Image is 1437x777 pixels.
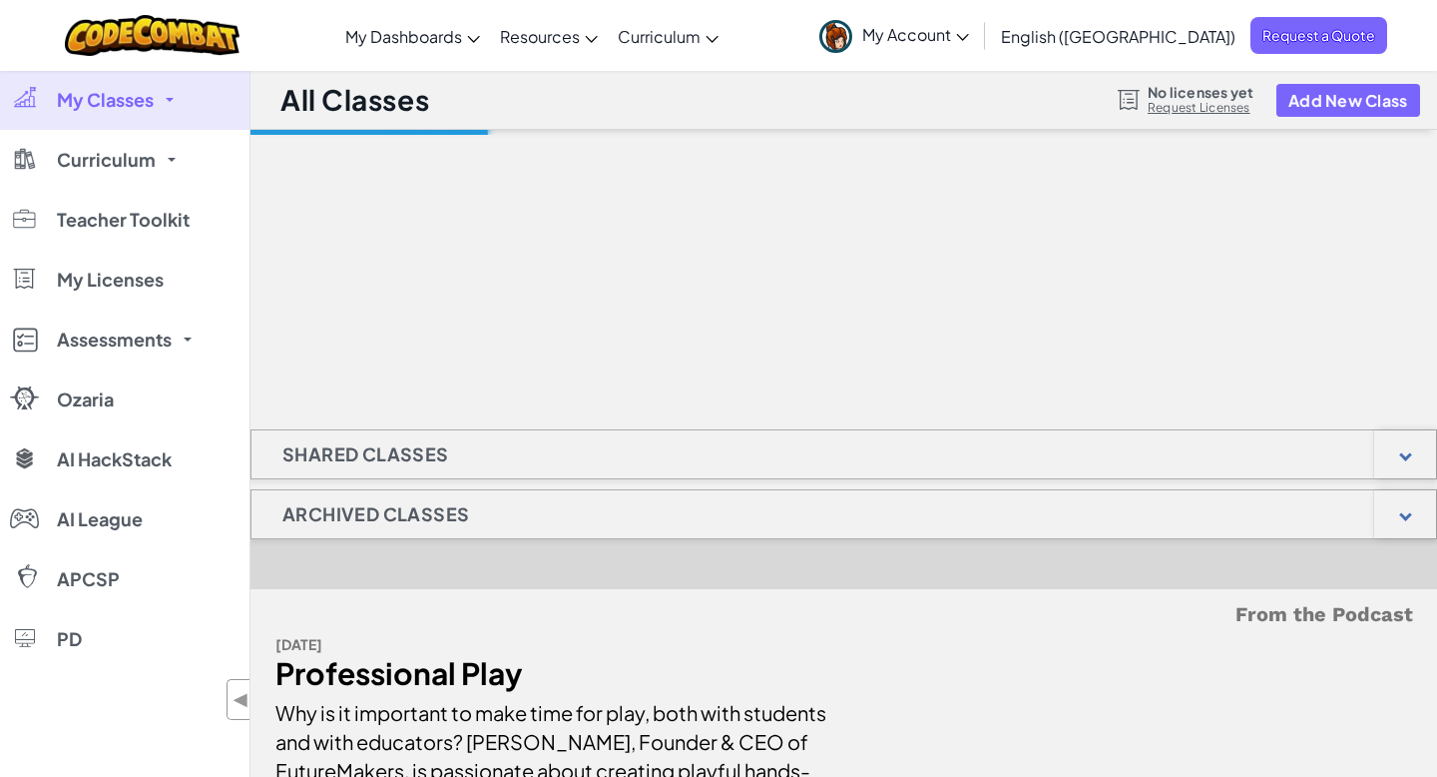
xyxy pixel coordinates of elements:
a: Resources [490,9,608,63]
h5: From the Podcast [275,599,1413,630]
button: Add New Class [1276,84,1420,117]
span: Resources [500,26,580,47]
span: No licenses yet [1148,84,1253,100]
h1: Shared Classes [251,429,480,479]
span: ◀ [233,685,249,714]
img: avatar [819,20,852,53]
a: English ([GEOGRAPHIC_DATA]) [991,9,1245,63]
h1: All Classes [280,81,429,119]
a: Request a Quote [1250,17,1387,54]
span: AI HackStack [57,450,172,468]
span: My Classes [57,91,154,109]
span: Ozaria [57,390,114,408]
span: AI League [57,510,143,528]
a: Curriculum [608,9,728,63]
span: My Account [862,24,969,45]
a: Request Licenses [1148,100,1253,116]
span: English ([GEOGRAPHIC_DATA]) [1001,26,1235,47]
img: CodeCombat logo [65,15,239,56]
span: My Licenses [57,271,164,289]
a: My Account [809,4,979,67]
a: My Dashboards [335,9,490,63]
div: Professional Play [275,659,829,688]
span: Curriculum [618,26,701,47]
span: Curriculum [57,151,156,169]
span: Assessments [57,331,172,349]
div: [DATE] [275,630,829,659]
span: My Dashboards [345,26,462,47]
span: Teacher Toolkit [57,211,190,229]
h1: Archived Classes [251,489,500,539]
